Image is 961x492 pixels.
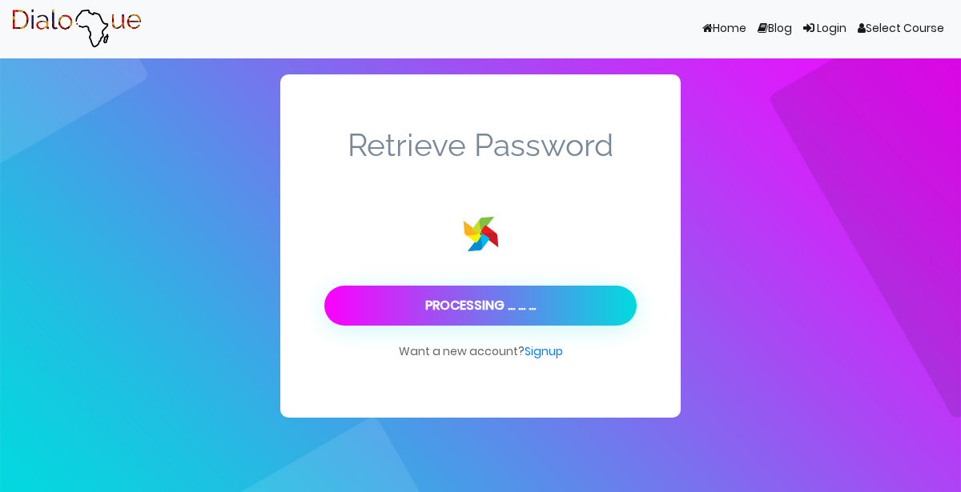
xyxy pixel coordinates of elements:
[697,14,752,44] a: Home
[425,298,536,313] div: Processing ... ... ...
[852,14,950,44] a: Select Course
[399,342,563,375] span: Want a new account?
[525,343,563,359] a: Signup
[798,14,852,44] a: Login
[324,286,637,326] button: Processing ... ... ...
[752,14,798,44] a: Blog
[11,9,142,49] img: Brand
[403,212,559,256] img: 831.a5e9a8d3.svg
[324,126,637,203] span: Retrieve Password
